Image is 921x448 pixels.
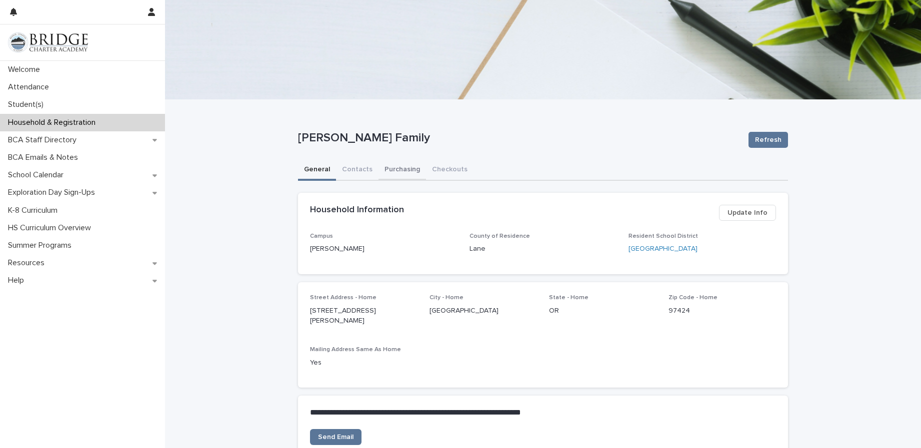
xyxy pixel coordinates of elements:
[310,429,361,445] a: Send Email
[336,160,378,181] button: Contacts
[310,347,401,353] span: Mailing Address Same As Home
[4,100,51,109] p: Student(s)
[4,153,86,162] p: BCA Emails & Notes
[4,188,103,197] p: Exploration Day Sign-Ups
[310,306,417,327] p: [STREET_ADDRESS][PERSON_NAME]
[727,208,767,218] span: Update Info
[298,160,336,181] button: General
[310,295,376,301] span: Street Address - Home
[4,135,84,145] p: BCA Staff Directory
[310,244,457,254] p: [PERSON_NAME]
[310,205,404,216] h2: Household Information
[426,160,473,181] button: Checkouts
[298,131,740,145] p: [PERSON_NAME] Family
[378,160,426,181] button: Purchasing
[4,118,103,127] p: Household & Registration
[4,276,32,285] p: Help
[748,132,788,148] button: Refresh
[628,244,697,254] a: [GEOGRAPHIC_DATA]
[755,135,781,145] span: Refresh
[8,32,88,52] img: V1C1m3IdTEidaUdm9Hs0
[549,306,656,316] p: OR
[4,206,65,215] p: K-8 Curriculum
[310,233,333,239] span: Campus
[469,244,617,254] p: Lane
[4,241,79,250] p: Summer Programs
[4,258,52,268] p: Resources
[469,233,530,239] span: County of Residence
[4,170,71,180] p: School Calendar
[668,295,717,301] span: Zip Code - Home
[429,295,463,301] span: City - Home
[4,82,57,92] p: Attendance
[4,65,48,74] p: Welcome
[318,434,353,441] span: Send Email
[668,306,776,316] p: 97424
[719,205,776,221] button: Update Info
[549,295,588,301] span: State - Home
[429,306,537,316] p: [GEOGRAPHIC_DATA]
[628,233,698,239] span: Resident School District
[4,223,99,233] p: HS Curriculum Overview
[310,358,417,368] p: Yes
